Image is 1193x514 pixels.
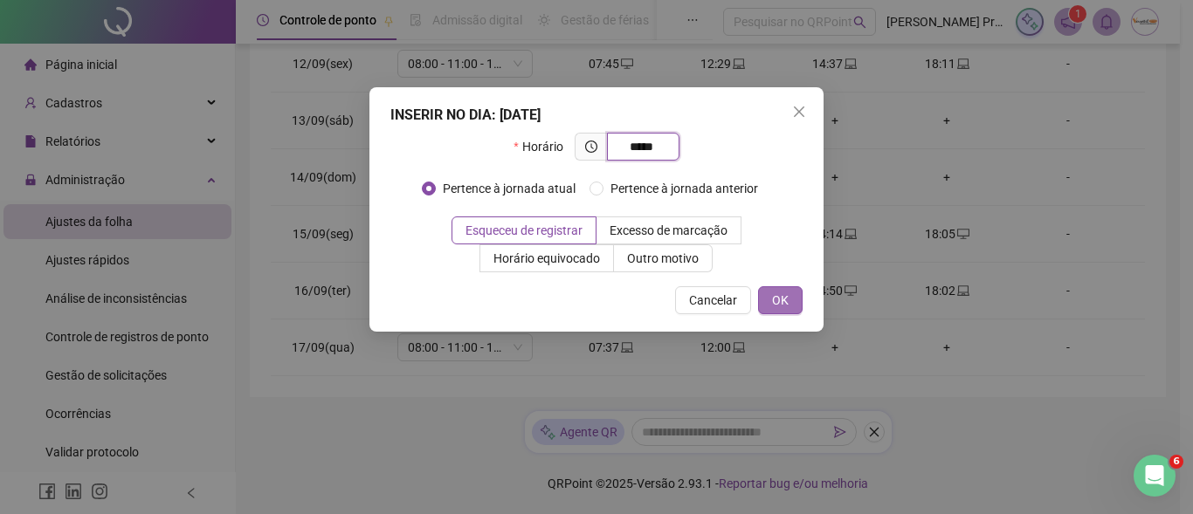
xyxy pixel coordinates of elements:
[772,291,789,310] span: OK
[390,105,803,126] div: INSERIR NO DIA : [DATE]
[627,251,699,265] span: Outro motivo
[785,98,813,126] button: Close
[675,286,751,314] button: Cancelar
[493,251,600,265] span: Horário equivocado
[758,286,803,314] button: OK
[436,179,583,198] span: Pertence à jornada atual
[610,223,728,237] span: Excesso de marcação
[1134,455,1176,497] iframe: Intercom live chat
[585,140,597,153] span: clock-circle
[603,179,765,198] span: Pertence à jornada anterior
[1169,455,1183,469] span: 6
[792,105,806,119] span: close
[689,291,737,310] span: Cancelar
[514,133,574,161] label: Horário
[465,223,583,237] span: Esqueceu de registrar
